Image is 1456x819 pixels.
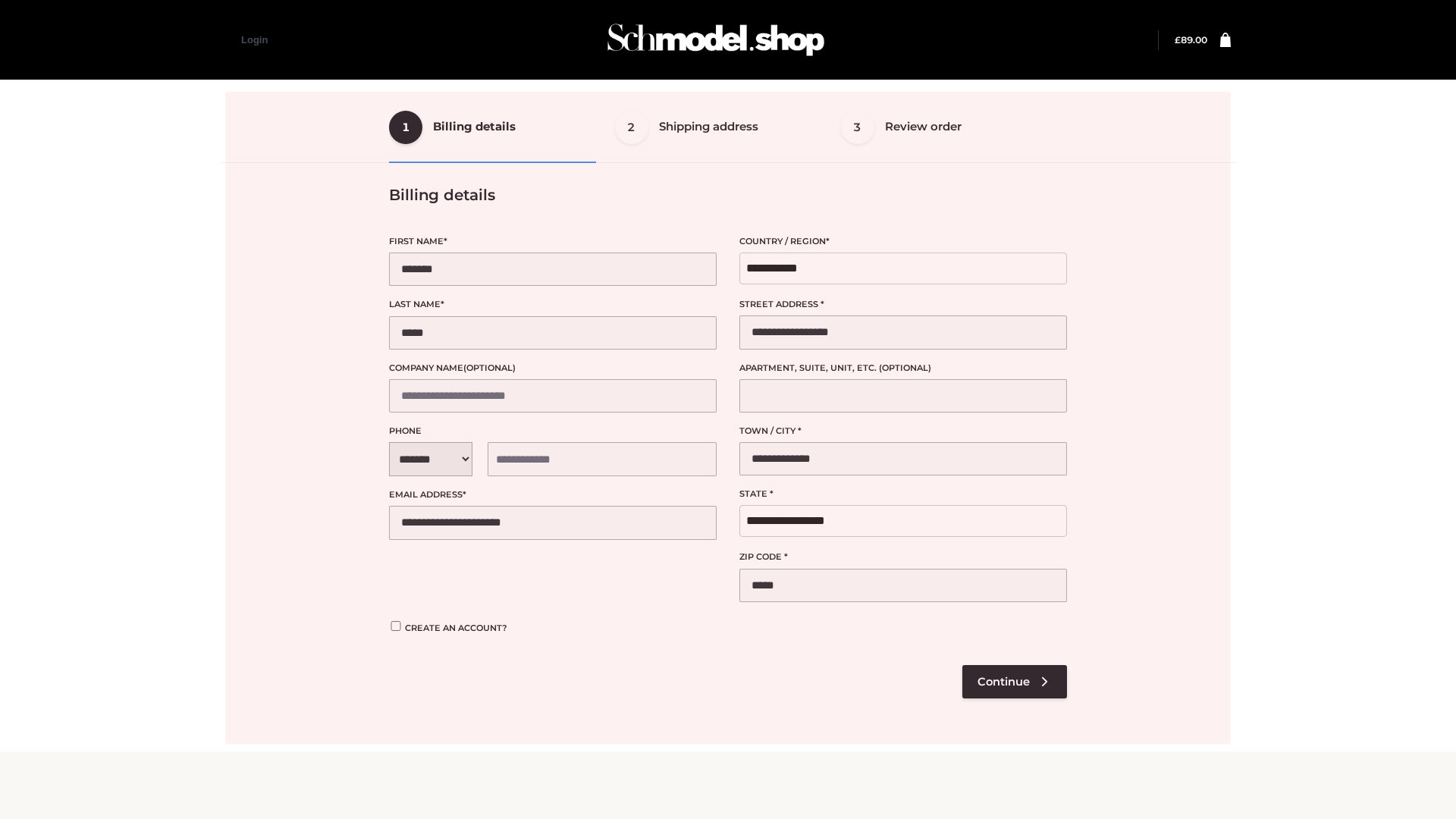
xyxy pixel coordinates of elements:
span: £ [1175,34,1181,45]
a: Login [241,34,268,45]
a: £89.00 [1175,34,1207,45]
img: Schmodel Admin 964 [602,10,830,70]
bdi: 89.00 [1175,34,1207,45]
